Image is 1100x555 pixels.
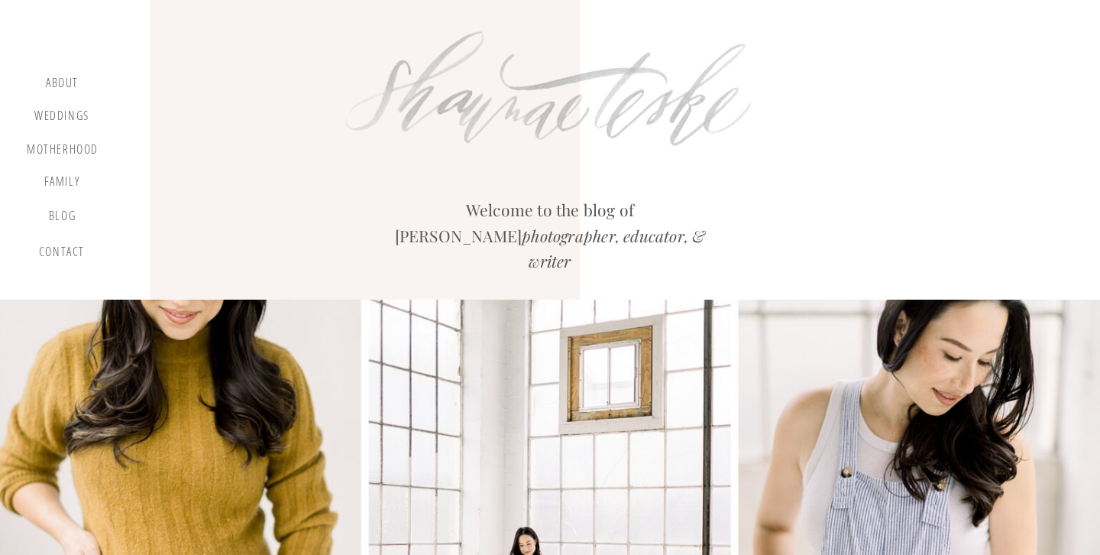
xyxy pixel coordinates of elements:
[522,225,705,272] i: photographer, educator, & writer
[36,245,88,265] a: contact
[40,76,85,94] a: about
[383,197,717,260] h2: Welcome to the blog of [PERSON_NAME]
[40,209,85,230] a: blog
[33,174,91,194] a: Family
[27,142,99,159] a: motherhood
[33,109,91,128] a: Weddings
